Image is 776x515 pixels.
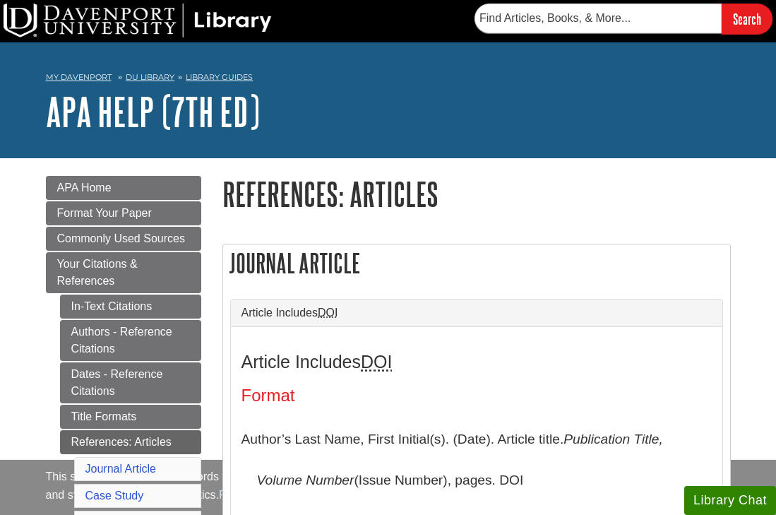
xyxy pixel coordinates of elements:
[241,386,712,405] h4: Format
[46,71,112,83] a: My Davenport
[57,258,138,287] span: Your Citations & References
[57,207,152,219] span: Format Your Paper
[241,352,712,372] h3: Article Includes
[60,320,201,361] a: Authors - Reference Citations
[241,307,712,319] a: Article IncludesDOI
[318,307,338,319] abbr: Digital Object Identifier. This is the string of numbers associated with a particular article. No...
[361,352,392,372] abbr: Digital Object Identifier. This is the string of numbers associated with a particular article. No...
[474,4,722,33] input: Find Articles, Books, & More...
[46,252,201,293] a: Your Citations & References
[60,430,201,454] a: References: Articles
[85,490,144,502] a: Case Study
[85,463,157,475] a: Journal Article
[126,72,174,82] a: DU Library
[46,90,260,134] a: APA Help (7th Ed)
[186,72,253,82] a: Library Guides
[474,4,772,34] form: Searches DU Library's articles, books, and more
[222,176,731,212] h1: References: Articles
[223,244,730,282] h2: Journal Article
[46,176,201,200] a: APA Home
[722,4,772,34] input: Search
[46,68,731,90] nav: breadcrumb
[684,486,776,515] button: Library Chat
[46,227,201,251] a: Commonly Used Sources
[46,201,201,225] a: Format Your Paper
[4,4,272,37] img: DU Library
[60,295,201,319] a: In-Text Citations
[57,232,185,244] span: Commonly Used Sources
[241,419,712,500] p: Author’s Last Name, First Initial(s). (Date). Article title. (Issue Number), pages. DOI
[60,405,201,429] a: Title Formats
[60,362,201,403] a: Dates - Reference Citations
[57,182,112,194] span: APA Home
